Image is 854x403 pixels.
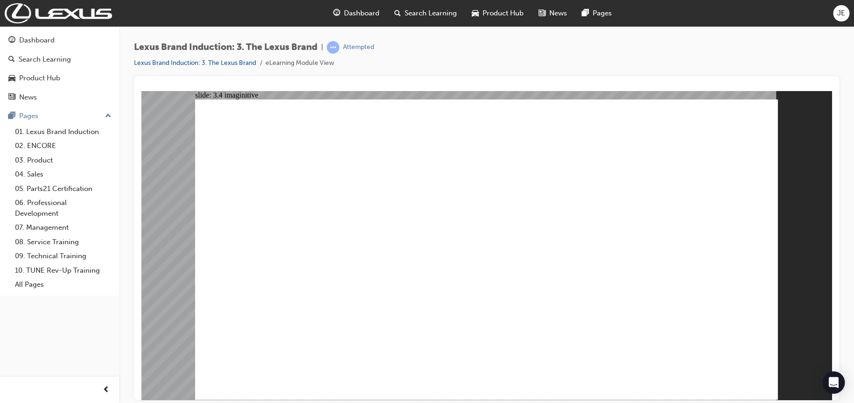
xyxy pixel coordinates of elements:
a: news-iconNews [531,4,574,23]
div: Pages [19,111,38,121]
span: car-icon [8,74,15,83]
div: Open Intercom Messenger [822,371,845,394]
a: 02. ENCORE [11,139,115,153]
a: car-iconProduct Hub [464,4,531,23]
span: search-icon [394,7,401,19]
a: pages-iconPages [574,4,619,23]
div: Attempted [343,43,374,52]
span: news-icon [539,7,546,19]
a: 06. Professional Development [11,196,115,220]
span: search-icon [8,56,15,64]
span: news-icon [8,93,15,102]
a: Product Hub [4,70,115,87]
a: 01. Lexus Brand Induction [11,125,115,139]
a: Search Learning [4,51,115,68]
span: Product Hub [483,8,524,19]
span: pages-icon [582,7,589,19]
button: Pages [4,107,115,125]
a: 07. Management [11,220,115,235]
a: All Pages [11,277,115,292]
div: Product Hub [19,73,60,84]
div: News [19,92,37,103]
a: guage-iconDashboard [326,4,387,23]
span: Pages [593,8,612,19]
span: Dashboard [344,8,379,19]
span: car-icon [472,7,479,19]
img: Trak [5,3,112,23]
span: guage-icon [8,36,15,45]
span: Search Learning [405,8,457,19]
span: | [321,42,323,53]
button: JE [833,5,849,21]
span: prev-icon [103,384,110,396]
a: 09. Technical Training [11,249,115,263]
span: pages-icon [8,112,15,120]
div: Search Learning [19,54,71,65]
a: 03. Product [11,153,115,168]
span: learningRecordVerb_ATTEMPT-icon [327,41,339,54]
a: News [4,89,115,106]
a: 05. Parts21 Certification [11,182,115,196]
span: JE [837,8,845,19]
span: up-icon [105,110,112,122]
div: Dashboard [19,35,55,46]
li: eLearning Module View [266,58,334,69]
span: guage-icon [333,7,340,19]
a: 04. Sales [11,167,115,182]
a: 08. Service Training [11,235,115,249]
span: Lexus Brand Induction: 3. The Lexus Brand [134,42,317,53]
a: Dashboard [4,32,115,49]
a: search-iconSearch Learning [387,4,464,23]
button: DashboardSearch LearningProduct HubNews [4,30,115,107]
a: 10. TUNE Rev-Up Training [11,263,115,278]
span: News [549,8,567,19]
a: Lexus Brand Induction: 3. The Lexus Brand [134,59,256,67]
